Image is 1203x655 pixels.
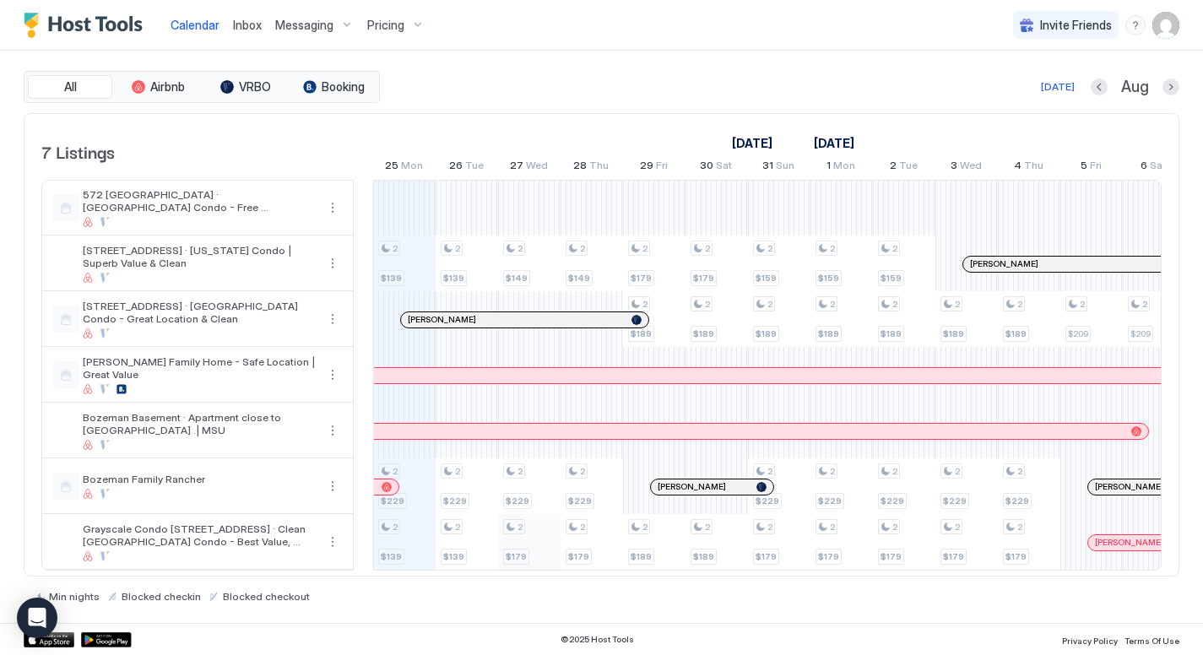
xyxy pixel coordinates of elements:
span: 27 [510,159,523,176]
span: 2 [580,243,585,254]
span: 2 [767,522,772,533]
span: 2 [393,243,398,254]
span: $229 [506,495,529,506]
span: 1 [826,159,831,176]
span: $159 [756,273,777,284]
a: August 25, 2025 [381,155,427,180]
span: Thu [589,159,609,176]
span: 2 [830,522,835,533]
a: September 3, 2025 [946,155,986,180]
span: Pricing [367,18,404,33]
span: 2 [830,466,835,477]
span: $229 [943,495,967,506]
span: $139 [443,273,464,284]
span: $159 [881,273,902,284]
span: [PERSON_NAME] [970,258,1038,269]
button: VRBO [203,75,288,99]
span: Mon [401,159,423,176]
span: $179 [506,551,527,562]
a: August 29, 2025 [636,155,672,180]
div: Open Intercom Messenger [17,598,57,638]
span: 2 [955,299,960,310]
button: [DATE] [1038,77,1077,97]
span: $179 [943,551,964,562]
a: Terms Of Use [1124,631,1179,648]
span: 7 Listings [41,138,115,164]
span: 29 [640,159,653,176]
a: Host Tools Logo [24,13,150,38]
span: 2 [518,243,523,254]
span: Messaging [275,18,333,33]
span: $229 [568,495,592,506]
a: August 27, 2025 [506,155,552,180]
div: menu [322,253,343,273]
span: Terms Of Use [1124,636,1179,646]
span: VRBO [239,79,271,95]
span: 2 [455,522,460,533]
span: 2 [393,522,398,533]
span: Sat [716,159,732,176]
span: $139 [381,273,402,284]
span: 2 [890,159,897,176]
span: 2 [455,243,460,254]
div: menu [322,476,343,496]
span: 2 [892,243,897,254]
div: menu [322,420,343,441]
div: menu [322,365,343,385]
a: August 28, 2025 [569,155,613,180]
a: September 2, 2025 [886,155,922,180]
span: $139 [443,551,464,562]
a: September 6, 2025 [1136,155,1170,180]
span: $229 [443,495,467,506]
div: menu [322,198,343,218]
span: [PERSON_NAME] [408,314,476,325]
span: 4 [1014,159,1021,176]
a: August 31, 2025 [758,155,799,180]
span: Aug [1121,78,1149,97]
span: Tue [465,159,484,176]
span: $149 [568,273,590,284]
button: Airbnb [116,75,200,99]
span: 2 [518,522,523,533]
span: Sun [776,159,794,176]
span: Fri [656,159,668,176]
span: 2 [455,466,460,477]
div: User profile [1152,12,1179,39]
span: Airbnb [150,79,185,95]
span: 572 [GEOGRAPHIC_DATA] · [GEOGRAPHIC_DATA] Condo - Free Laundry/Central Location [83,188,316,214]
span: 2 [767,299,772,310]
span: $189 [943,328,964,339]
span: $179 [881,551,902,562]
span: © 2025 Host Tools [561,634,634,645]
a: August 10, 2025 [728,131,777,155]
span: 2 [580,522,585,533]
span: 2 [705,522,710,533]
span: 28 [573,159,587,176]
span: $179 [1005,551,1027,562]
span: Blocked checkin [122,590,201,603]
span: 2 [1017,466,1022,477]
button: More options [322,198,343,218]
span: Wed [526,159,548,176]
button: More options [322,365,343,385]
span: 2 [1080,299,1085,310]
span: 25 [385,159,398,176]
span: 6 [1141,159,1147,176]
span: 2 [830,243,835,254]
a: August 26, 2025 [445,155,488,180]
span: 3 [951,159,957,176]
div: menu [322,309,343,329]
span: $229 [818,495,842,506]
span: 5 [1081,159,1087,176]
span: [PERSON_NAME] [1095,481,1163,492]
span: 2 [830,299,835,310]
a: Google Play Store [81,632,132,647]
span: 2 [955,522,960,533]
span: $149 [506,273,528,284]
span: 2 [393,466,398,477]
span: 2 [642,522,648,533]
div: listing image [52,417,79,444]
span: 26 [449,159,463,176]
span: 2 [767,243,772,254]
span: [PERSON_NAME] [658,481,726,492]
